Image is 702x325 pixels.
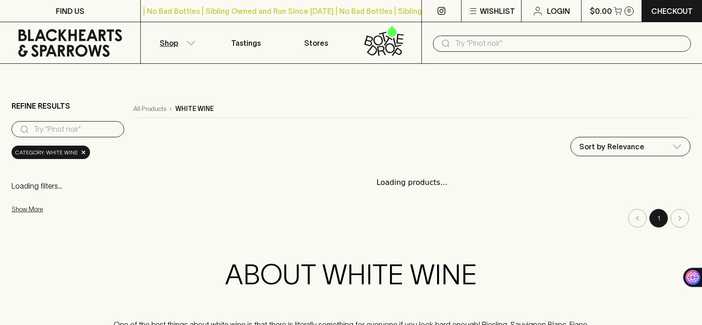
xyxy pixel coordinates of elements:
p: Sort by Relevance [579,141,644,152]
h2: ABOUT WHITE WINE [105,258,597,291]
p: 0 [627,8,631,13]
span: × [81,147,86,157]
div: Sort by Relevance [571,137,690,156]
nav: pagination navigation [133,209,690,227]
input: Try “Pinot noir” [34,122,117,137]
a: All Products [133,104,166,114]
div: Loading products... [133,168,690,197]
span: Category: white wine [15,148,78,157]
p: white wine [175,104,214,114]
input: Try "Pinot noir" [455,36,684,51]
button: Show More [12,200,132,219]
a: Stores [281,22,351,63]
p: Wishlist [480,6,515,17]
p: FIND US [56,6,84,17]
p: Refine Results [12,100,70,111]
p: Stores [304,37,328,49]
button: Shop [141,22,211,63]
p: Tastings [231,37,261,49]
button: page 1 [649,209,668,227]
p: Checkout [651,6,693,17]
p: Shop [160,37,178,49]
p: Loading filters... [12,180,124,191]
p: › [170,104,172,114]
a: Tastings [211,22,281,63]
p: $0.00 [590,6,612,17]
p: Login [547,6,570,17]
